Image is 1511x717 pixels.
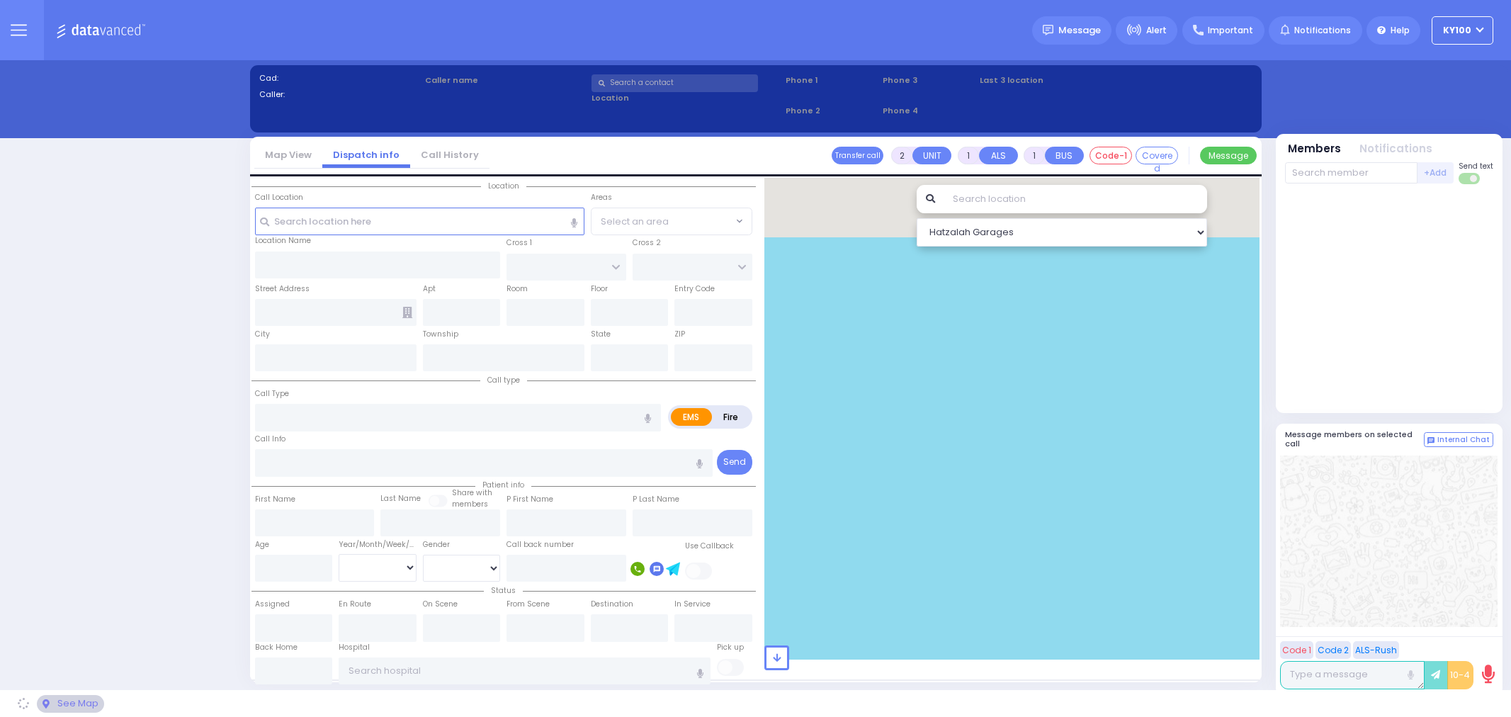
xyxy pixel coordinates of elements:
[452,487,492,498] small: Share with
[255,235,311,247] label: Location Name
[1353,641,1399,659] button: ALS-Rush
[425,74,587,86] label: Caller name
[671,408,712,426] label: EMS
[601,215,669,229] span: Select an area
[339,642,370,653] label: Hospital
[37,695,103,713] div: See map
[423,283,436,295] label: Apt
[674,599,711,610] label: In Service
[1459,161,1493,171] span: Send text
[255,642,298,653] label: Back Home
[255,283,310,295] label: Street Address
[1459,171,1481,186] label: Turn off text
[685,541,734,552] label: Use Callback
[1315,641,1351,659] button: Code 2
[507,283,528,295] label: Room
[255,388,289,400] label: Call Type
[255,539,269,551] label: Age
[339,657,711,684] input: Search hospital
[1294,24,1351,37] span: Notifications
[674,329,685,340] label: ZIP
[1208,24,1253,37] span: Important
[786,74,878,86] span: Phone 1
[1200,147,1257,164] button: Message
[255,208,584,235] input: Search location here
[592,92,781,104] label: Location
[507,494,553,505] label: P First Name
[339,539,417,551] div: Year/Month/Week/Day
[380,493,421,504] label: Last Name
[259,72,421,84] label: Cad:
[475,480,531,490] span: Patient info
[1427,437,1434,444] img: comment-alt.png
[423,329,458,340] label: Township
[832,147,883,164] button: Transfer call
[484,585,523,596] span: Status
[674,283,715,295] label: Entry Code
[912,147,951,164] button: UNIT
[591,192,612,203] label: Areas
[259,89,421,101] label: Caller:
[423,599,458,610] label: On Scene
[255,494,295,505] label: First Name
[255,434,285,445] label: Call Info
[980,74,1116,86] label: Last 3 location
[1443,24,1471,37] span: Ky100
[592,74,758,92] input: Search a contact
[1285,430,1424,448] h5: Message members on selected call
[255,192,303,203] label: Call Location
[322,148,410,162] a: Dispatch info
[56,21,150,39] img: Logo
[255,329,270,340] label: City
[1090,147,1132,164] button: Code-1
[711,408,751,426] label: Fire
[591,599,633,610] label: Destination
[1359,141,1432,157] button: Notifications
[339,599,371,610] label: En Route
[402,307,412,318] span: Other building occupants
[452,499,488,509] span: members
[633,237,661,249] label: Cross 2
[1432,16,1493,45] button: Ky100
[944,185,1206,213] input: Search location
[786,105,878,117] span: Phone 2
[1043,25,1053,35] img: message.svg
[883,74,975,86] span: Phone 3
[1437,435,1490,445] span: Internal Chat
[423,539,450,551] label: Gender
[1146,24,1167,37] span: Alert
[883,105,975,117] span: Phone 4
[1285,162,1417,184] input: Search member
[979,147,1018,164] button: ALS
[254,148,322,162] a: Map View
[1058,23,1101,38] span: Message
[717,450,752,475] button: Send
[1288,141,1341,157] button: Members
[633,494,679,505] label: P Last Name
[480,375,527,385] span: Call type
[481,181,526,191] span: Location
[1280,641,1313,659] button: Code 1
[1391,24,1410,37] span: Help
[1136,147,1178,164] button: Covered
[507,599,550,610] label: From Scene
[717,642,744,653] label: Pick up
[591,283,608,295] label: Floor
[255,599,290,610] label: Assigned
[507,539,574,551] label: Call back number
[591,329,611,340] label: State
[1045,147,1084,164] button: BUS
[1424,432,1493,448] button: Internal Chat
[410,148,489,162] a: Call History
[507,237,532,249] label: Cross 1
